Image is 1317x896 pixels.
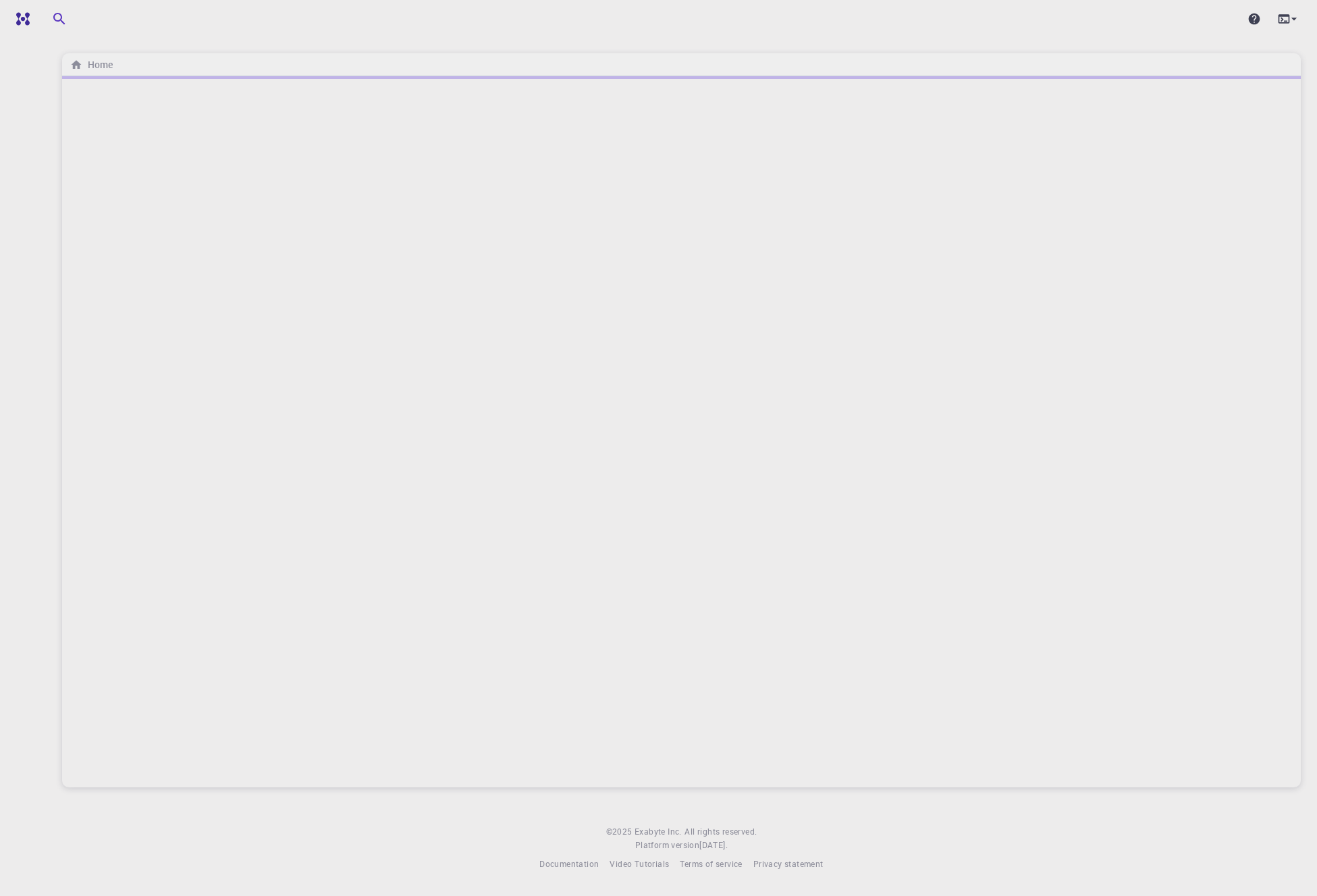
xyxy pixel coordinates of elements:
[606,825,635,839] span: © 2025
[610,858,669,869] span: Video Tutorials
[11,12,30,26] img: logo
[635,826,682,837] span: Exabyte Inc.
[753,858,824,869] span: Privacy statement
[699,839,728,852] a: [DATE].
[635,839,699,852] span: Platform version
[680,858,742,869] span: Terms of service
[753,858,824,871] a: Privacy statement
[635,825,682,839] a: Exabyte Inc.
[699,839,728,850] span: [DATE] .
[68,57,115,72] nav: breadcrumb
[684,825,757,839] span: All rights reserved.
[610,858,669,871] a: Video Tutorials
[539,858,599,871] a: Documentation
[680,858,742,871] a: Terms of service
[82,57,113,72] h6: Home
[539,858,599,869] span: Documentation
